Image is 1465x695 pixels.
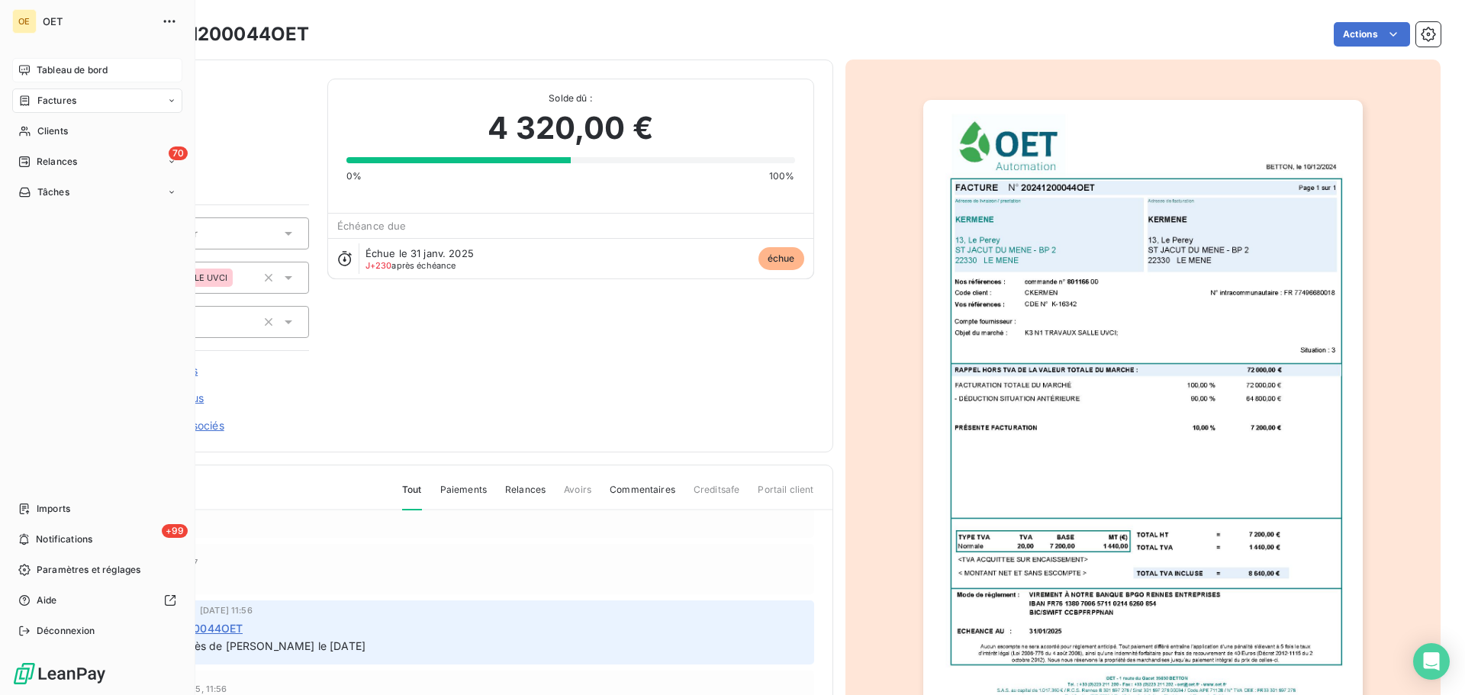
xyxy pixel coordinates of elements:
span: Factures [37,94,76,108]
span: CKERMEN [120,97,309,109]
span: échue [758,247,804,270]
a: Aide [12,588,182,613]
span: Relances [37,155,77,169]
span: Imports [37,502,70,516]
span: 4 320,00 € [488,105,653,151]
span: J+230 [365,260,392,271]
span: Aide [37,594,57,607]
h3: 20241200044OET [143,21,309,48]
span: Relance faite auprès de [PERSON_NAME] le [DATE] [101,639,365,652]
span: Déconnexion [37,624,95,638]
span: Clients [37,124,68,138]
span: Tâches [37,185,69,199]
span: +99 [162,524,188,538]
span: Échue le 31 janv. 2025 [365,247,474,259]
span: Paramètres et réglages [37,563,140,577]
div: Open Intercom Messenger [1413,643,1450,680]
span: 0% [346,169,362,183]
div: OE [12,9,37,34]
span: Creditsafe [694,483,740,509]
span: 100% [769,169,795,183]
span: Paiements [440,483,487,509]
span: après échéance [365,261,456,270]
span: Solde dû : [346,92,795,105]
span: Échéance due [337,220,407,232]
button: Actions [1334,22,1410,47]
span: Tout [402,483,422,510]
span: Commentaires [610,483,675,509]
span: [DATE] 11:56 [200,606,253,615]
span: Avoirs [564,483,591,509]
span: OET [43,15,153,27]
span: 70 [169,146,188,160]
img: Logo LeanPay [12,661,107,686]
span: Relances [505,483,546,509]
span: Notifications [36,533,92,546]
span: Tableau de bord [37,63,108,77]
span: Portail client [758,483,813,509]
